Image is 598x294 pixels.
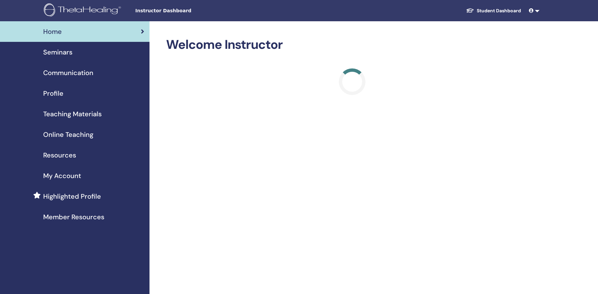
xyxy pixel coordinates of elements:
[135,7,235,14] span: Instructor Dashboard
[43,171,81,181] span: My Account
[43,68,93,78] span: Communication
[43,47,72,57] span: Seminars
[43,88,63,98] span: Profile
[43,130,93,140] span: Online Teaching
[43,212,104,222] span: Member Resources
[466,8,474,13] img: graduation-cap-white.svg
[461,5,526,17] a: Student Dashboard
[43,191,101,201] span: Highlighted Profile
[43,150,76,160] span: Resources
[43,109,102,119] span: Teaching Materials
[166,37,538,52] h2: Welcome Instructor
[43,27,62,37] span: Home
[44,3,123,18] img: logo.png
